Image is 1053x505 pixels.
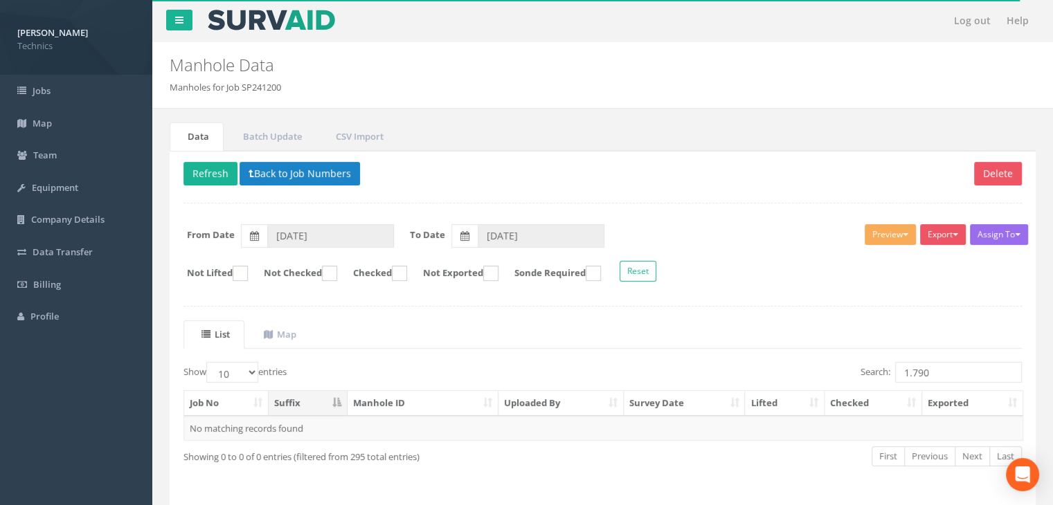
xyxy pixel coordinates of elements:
[348,391,498,416] th: Manhole ID: activate to sort column ascending
[184,391,269,416] th: Job No: activate to sort column ascending
[183,362,287,383] label: Show entries
[409,266,498,281] label: Not Exported
[745,391,825,416] th: Lifted: activate to sort column ascending
[267,224,394,248] input: From Date
[989,446,1022,466] a: Last
[33,84,51,97] span: Jobs
[17,23,135,52] a: [PERSON_NAME] Technics
[478,224,604,248] input: To Date
[501,266,601,281] label: Sonde Required
[250,266,337,281] label: Not Checked
[225,122,316,151] a: Batch Update
[173,266,248,281] label: Not Lifted
[32,181,78,194] span: Equipment
[339,266,407,281] label: Checked
[246,320,311,349] a: Map
[170,56,888,74] h2: Manhole Data
[620,261,656,282] button: Reset
[183,320,244,349] a: List
[970,224,1028,245] button: Assign To
[410,228,445,241] label: To Date
[974,162,1022,185] button: Delete
[922,391,1023,416] th: Exported: activate to sort column ascending
[33,117,52,129] span: Map
[30,310,59,322] span: Profile
[184,416,1023,441] td: No matching records found
[920,224,966,245] button: Export
[318,122,398,151] a: CSV Import
[895,362,1022,383] input: Search:
[955,446,990,466] a: Next
[872,446,905,466] a: First
[269,391,348,416] th: Suffix: activate to sort column descending
[264,328,296,340] uib-tab-heading: Map
[33,149,57,161] span: Team
[183,445,521,463] div: Showing 0 to 0 of 0 entries (filtered from 295 total entries)
[904,446,955,466] a: Previous
[825,391,922,416] th: Checked: activate to sort column ascending
[17,26,88,39] strong: [PERSON_NAME]
[865,224,916,245] button: Preview
[861,362,1022,383] label: Search:
[201,328,230,340] uib-tab-heading: List
[240,162,360,185] button: Back to Job Numbers
[187,228,235,241] label: From Date
[498,391,624,416] th: Uploaded By: activate to sort column ascending
[33,246,93,258] span: Data Transfer
[31,213,105,226] span: Company Details
[170,122,224,151] a: Data
[33,278,61,291] span: Billing
[624,391,746,416] th: Survey Date: activate to sort column ascending
[17,39,135,53] span: Technics
[206,362,258,383] select: Showentries
[1006,458,1039,491] div: Open Intercom Messenger
[183,162,237,185] button: Refresh
[170,81,281,94] li: Manholes for Job SP241200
